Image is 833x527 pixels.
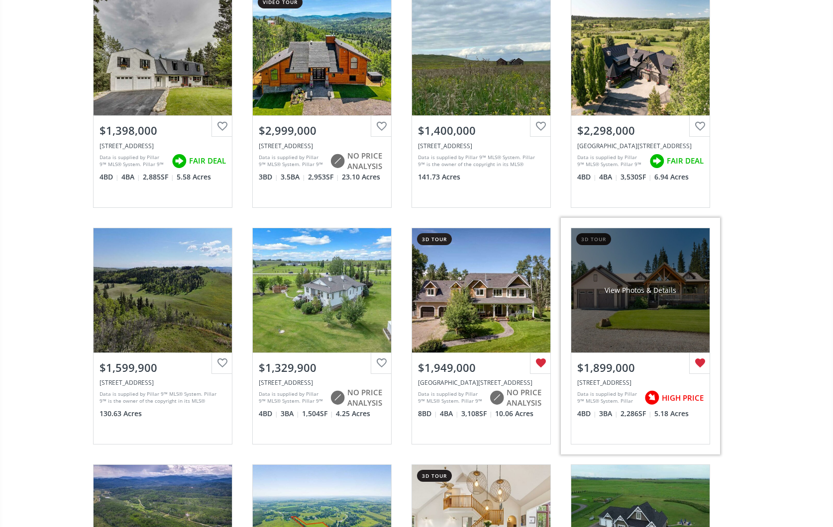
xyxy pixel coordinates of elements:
span: 2,953 SF [308,172,339,182]
img: rating icon [327,151,347,171]
span: 3 BA [599,409,618,419]
a: $1,599,900[STREET_ADDRESS]Data is supplied by Pillar 9™ MLS® System. Pillar 9™ is the owner of th... [83,218,242,454]
div: $1,599,900 [100,360,226,375]
div: Data is supplied by Pillar 9™ MLS® System. Pillar 9™ is the owner of the copyright in its MLS® Sy... [259,154,325,169]
div: Data is supplied by Pillar 9™ MLS® System. Pillar 9™ is the owner of the copyright in its MLS® Sy... [577,390,639,405]
span: 23.10 Acres [342,172,380,182]
span: 4 BA [440,409,459,419]
span: 130.63 Acres [100,409,142,419]
div: 206056 Highway 762, Rural Foothills County, AB T0L 0K0 [100,142,226,150]
div: $1,398,000 [100,123,226,138]
span: HIGH PRICE [662,393,704,403]
span: 10.06 Acres [495,409,533,419]
div: Data is supplied by Pillar 9™ MLS® System. Pillar 9™ is the owner of the copyright in its MLS® Sy... [100,154,167,169]
div: $1,949,000 [418,360,544,375]
span: NO PRICE ANALYSIS [347,151,385,172]
img: rating icon [647,151,667,171]
div: 162020 1315 Drive West, Rural Foothills County, AB T0L 1W4 [418,378,544,387]
span: 4 BA [121,172,140,182]
span: NO PRICE ANALYSIS [347,387,385,409]
span: 4 BA [599,172,618,182]
div: 387016 Sundance Trail West, Rural Foothills County, AB T1S 6C6 [259,378,385,387]
span: 3.5 BA [281,172,306,182]
div: Data is supplied by Pillar 9™ MLS® System. Pillar 9™ is the owner of the copyright in its MLS® Sy... [418,390,484,405]
div: 192215 146 Avenue West, Rural Foothills County, AB T0L 1W2 [577,142,704,150]
span: NO PRICE ANALYSIS [507,387,544,409]
span: 4.25 Acres [336,409,370,419]
div: $1,329,900 [259,360,385,375]
div: 130 Acres Plummers Road West, Rural Foothills County, AB T0L1K0 [100,378,226,387]
div: $2,298,000 [577,123,704,138]
a: 3d tour$1,949,000[GEOGRAPHIC_DATA][STREET_ADDRESS]Data is supplied by Pillar 9™ MLS® System. Pill... [402,218,561,454]
div: 402 Avenue West, Rural Foothills County, AB T1S 2E4 [418,142,544,150]
span: 141.73 Acres [418,172,460,182]
span: 2,885 SF [143,172,174,182]
div: Data is supplied by Pillar 9™ MLS® System. Pillar 9™ is the owner of the copyright in its MLS® Sy... [418,154,542,169]
img: rating icon [327,388,347,408]
span: 8 BD [418,409,437,419]
img: rating icon [169,151,189,171]
span: 3 BD [259,172,278,182]
span: FAIR DEAL [189,156,226,166]
div: 368191 184 Avenue West #400, Rural Foothills County, AB T0L 1K0 [259,142,385,150]
span: 3,530 SF [621,172,652,182]
div: Data is supplied by Pillar 9™ MLS® System. Pillar 9™ is the owner of the copyright in its MLS® Sy... [100,390,223,405]
span: 1,504 SF [302,409,333,419]
div: Data is supplied by Pillar 9™ MLS® System. Pillar 9™ is the owner of the copyright in its MLS® Sy... [259,390,325,405]
span: 6.94 Acres [654,172,689,182]
div: $1,899,000 [577,360,704,375]
span: 4 BD [577,409,597,419]
div: $2,999,000 [259,123,385,138]
span: FAIR DEAL [667,156,704,166]
span: 2,286 SF [621,409,652,419]
div: 272215 Highway 549 West #200, Rural Foothills County, AB T0L1K0 [577,378,704,387]
img: rating icon [487,388,507,408]
span: 4 BD [100,172,119,182]
div: Data is supplied by Pillar 9™ MLS® System. Pillar 9™ is the owner of the copyright in its MLS® Sy... [577,154,644,169]
div: $1,400,000 [418,123,544,138]
span: 3 BA [281,409,300,419]
div: View Photos & Details [605,285,676,295]
span: 4 BD [577,172,597,182]
span: 3,108 SF [461,409,493,419]
span: 5.58 Acres [177,172,211,182]
span: 4 BD [259,409,278,419]
img: rating icon [642,388,662,408]
a: 3d tourView Photos & Details$1,899,000[STREET_ADDRESS]Data is supplied by Pillar 9™ MLS® System. ... [561,218,720,454]
span: 5.18 Acres [654,409,689,419]
a: $1,329,900[STREET_ADDRESS]Data is supplied by Pillar 9™ MLS® System. Pillar 9™ is the owner of th... [242,218,402,454]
